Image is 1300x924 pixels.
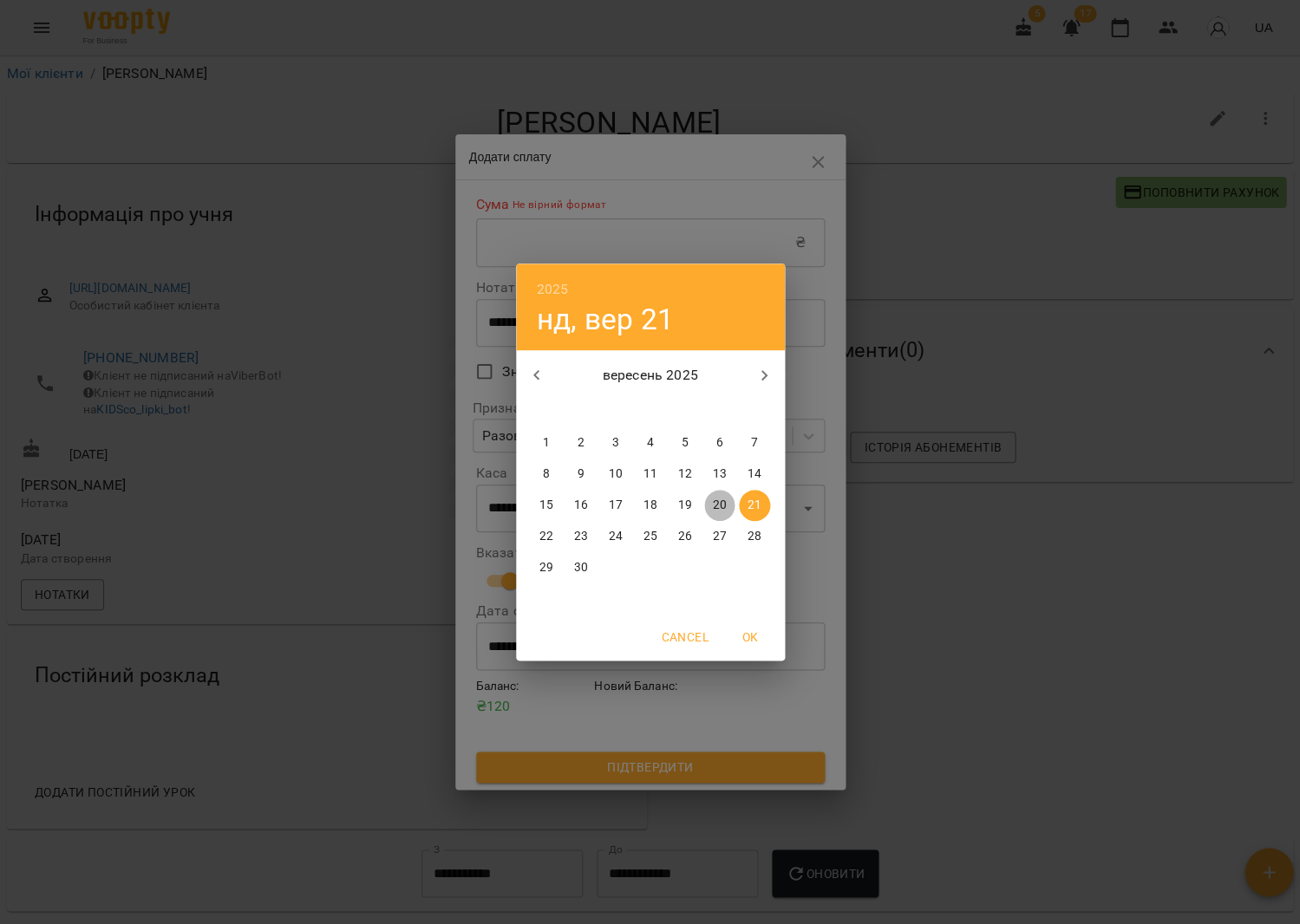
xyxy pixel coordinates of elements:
[722,621,778,653] button: OK
[670,521,701,552] button: 26
[531,401,562,419] span: пн
[712,528,726,545] p: 27
[670,427,701,459] button: 5
[635,521,666,552] button: 25
[565,459,597,490] button: 9
[635,427,666,459] button: 4
[608,465,622,483] p: 10
[739,521,770,552] button: 28
[573,497,587,514] p: 16
[565,552,597,583] button: 30
[600,401,631,419] span: ср
[635,459,666,490] button: 11
[608,497,622,514] p: 17
[531,427,562,459] button: 1
[539,497,552,514] p: 15
[565,490,597,521] button: 16
[654,621,715,653] button: Cancel
[704,427,735,459] button: 6
[643,528,657,545] p: 25
[739,459,770,490] button: 14
[565,401,597,419] span: вт
[661,627,708,647] span: Cancel
[646,434,653,452] p: 4
[704,401,735,419] span: сб
[677,528,691,545] p: 26
[573,528,587,545] p: 23
[712,465,726,483] p: 13
[681,434,688,452] p: 5
[739,427,770,459] button: 7
[635,401,666,419] span: чт
[600,427,631,459] button: 3
[531,490,562,521] button: 15
[565,427,597,459] button: 2
[750,434,757,452] p: 7
[704,521,735,552] button: 27
[704,490,735,521] button: 20
[531,459,562,490] button: 8
[670,401,701,419] span: пт
[608,528,622,545] p: 24
[531,552,562,583] button: 29
[747,528,761,545] p: 28
[600,490,631,521] button: 17
[704,459,735,490] button: 13
[739,401,770,419] span: нд
[611,434,618,452] p: 3
[577,434,584,452] p: 2
[670,490,701,521] button: 19
[729,627,771,647] span: OK
[712,497,726,514] p: 20
[539,528,552,545] p: 22
[643,465,657,483] p: 11
[739,490,770,521] button: 21
[715,434,722,452] p: 6
[677,497,691,514] p: 19
[577,465,584,483] p: 9
[537,302,674,337] button: нд, вер 21
[542,465,549,483] p: 8
[565,521,597,552] button: 23
[557,365,743,386] p: вересень 2025
[539,559,552,576] p: 29
[670,459,701,490] button: 12
[643,497,657,514] p: 18
[573,559,587,576] p: 30
[600,459,631,490] button: 10
[531,521,562,552] button: 22
[537,277,569,302] button: 2025
[600,521,631,552] button: 24
[747,497,761,514] p: 21
[677,465,691,483] p: 12
[542,434,549,452] p: 1
[635,490,666,521] button: 18
[747,465,761,483] p: 14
